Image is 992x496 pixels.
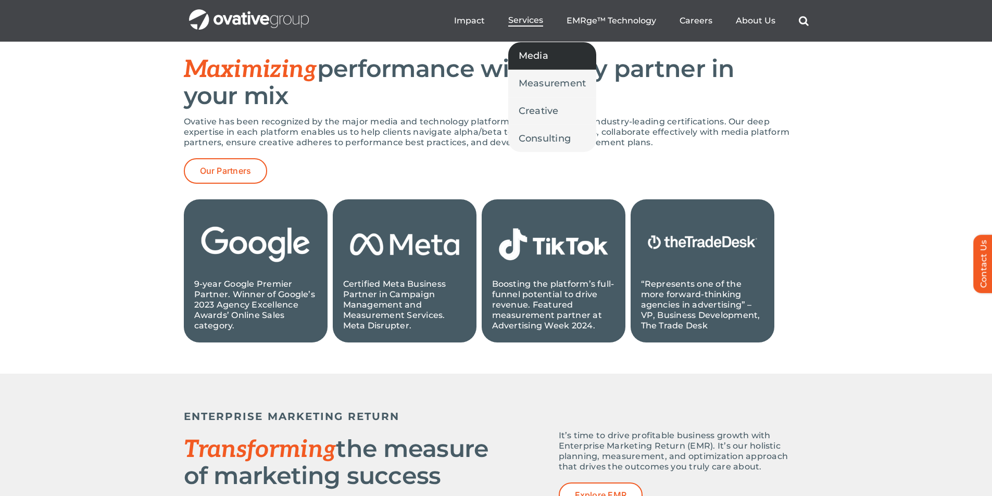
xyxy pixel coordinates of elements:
span: Transforming [184,435,336,464]
a: Impact [454,16,485,26]
img: 2 [194,210,317,279]
p: It’s time to drive profitable business growth with Enterprise Marketing Return (EMR). It’s our ho... [559,430,809,472]
nav: Menu [454,4,809,37]
a: Our Partners [184,158,268,184]
a: About Us [736,16,775,26]
span: Measurement [519,76,586,91]
span: Creative [519,104,559,118]
span: Services [508,15,543,26]
h5: ENTERPRISE MARKETING RETURN [184,410,809,423]
p: Boosting the platform’s full-funnel potential to drive revenue. Featured measurement partner at A... [492,279,615,331]
h2: performance with every partner in your mix [184,56,809,109]
img: 3 [343,210,466,279]
a: Careers [680,16,712,26]
p: 9-year Google Premier Partner. Winner of Google’s 2023 Agency Excellence Awards’ Online Sales cat... [194,279,317,331]
span: Consulting [519,131,571,146]
p: “Represents one of the more forward-thinking agencies in advertising” – VP, Business Development,... [641,279,764,331]
p: Certified Meta Business Partner in Campaign Management and Measurement Services. Meta Disrupter. [343,279,466,331]
a: EMRge™ Technology [567,16,656,26]
img: Copy of Untitled Design (1) [641,210,764,279]
a: Services [508,15,543,27]
a: Media [508,42,597,69]
a: OG_Full_horizontal_WHT [189,8,309,18]
a: Measurement [508,70,597,97]
span: Our Partners [200,166,252,176]
span: Maximizing [184,55,317,84]
img: 1 [492,210,615,279]
a: Search [799,16,809,26]
a: Creative [508,97,597,124]
p: Ovative has been recognized by the major media and technology platforms in our space with industr... [184,117,809,148]
a: Consulting [508,125,597,152]
h2: the measure of marketing success [184,436,496,489]
span: Media [519,48,548,63]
